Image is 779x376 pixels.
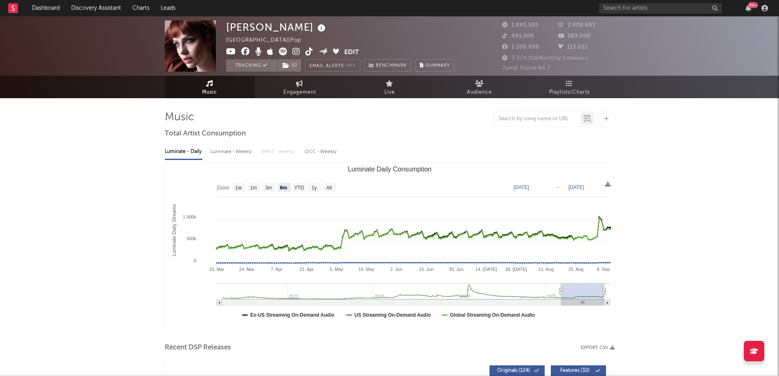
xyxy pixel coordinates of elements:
text: 30. Jun [449,267,463,272]
em: Off [346,64,356,68]
text: 2. Jun [390,267,402,272]
text: 0 [193,258,196,263]
a: Audience [435,76,525,98]
text: 11. Aug [538,267,553,272]
a: Benchmark [364,59,411,72]
text: Global Streaming On-Demand Audio [450,312,535,318]
text: Luminate Daily Consumption [348,166,431,173]
span: Total Artist Consumption [165,129,246,139]
text: All [326,185,331,191]
span: Music [202,88,217,97]
button: Features(32) [551,365,606,376]
button: (1) [278,59,301,72]
text: 8. Sep [597,267,610,272]
input: Search by song name or URL [494,116,581,122]
span: Recent DSP Releases [165,343,231,353]
button: Summary [415,59,454,72]
text: [DATE] [514,185,529,190]
a: Engagement [255,76,345,98]
text: 25. Aug [568,267,583,272]
span: Features ( 32 ) [556,368,594,373]
a: Playlists/Charts [525,76,615,98]
text: 28. [DATE] [505,267,527,272]
span: Live [384,88,395,97]
span: Engagement [283,88,316,97]
text: 21. Apr [299,267,314,272]
text: 1w [235,185,242,191]
text: Ex-US Streaming On-Demand Audio [250,312,334,318]
button: Tracking [226,59,277,72]
text: 14. [DATE] [475,267,497,272]
button: Email AlertsOff [305,59,360,72]
button: Edit [344,47,359,58]
div: 99 + [748,2,758,8]
text: → [555,185,560,190]
span: 583.000 [558,34,590,39]
span: ( 1 ) [277,59,301,72]
text: Zoom [217,185,229,191]
span: Playlists/Charts [549,88,590,97]
text: 1y [311,185,317,191]
button: Export CSV [581,345,615,350]
div: Luminate - Daily [165,145,202,159]
text: [DATE] [568,185,584,190]
text: 7. Apr [271,267,283,272]
text: 10. Mar [209,267,224,272]
text: YTD [294,185,304,191]
a: Music [165,76,255,98]
text: US Streaming On-Demand Audio [354,312,431,318]
text: 1m [250,185,257,191]
text: 3m [265,185,272,191]
text: 6m [280,185,287,191]
span: 1.885.505 [502,23,539,28]
a: Live [345,76,435,98]
div: [GEOGRAPHIC_DATA] | Pop [226,36,311,45]
button: Originals(124) [489,365,545,376]
span: Jump Score: 44.7 [502,65,550,71]
div: OCC - Weekly [305,145,337,159]
span: 1.200.000 [502,45,539,50]
text: 5. May [330,267,343,272]
span: Originals ( 124 ) [495,368,532,373]
text: 1 000k [182,214,196,219]
span: Audience [467,88,492,97]
span: 3.374.106 Monthly Listeners [502,56,588,61]
button: 99+ [745,5,751,11]
text: 500k [186,236,196,241]
span: Summary [426,63,450,68]
text: 24. Mar [239,267,254,272]
div: Luminate - Weekly [211,145,254,159]
span: 2.808.661 [558,23,595,28]
text: 16. Jun [419,267,433,272]
span: 991.500 [502,34,534,39]
input: Search for artists [599,3,722,14]
div: [PERSON_NAME] [226,20,328,34]
span: Benchmark [376,61,407,71]
text: Luminate Daily Streams [171,204,177,256]
span: 113.652 [558,45,588,50]
text: 19. May [358,267,375,272]
svg: Luminate Daily Consumption [165,162,614,326]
